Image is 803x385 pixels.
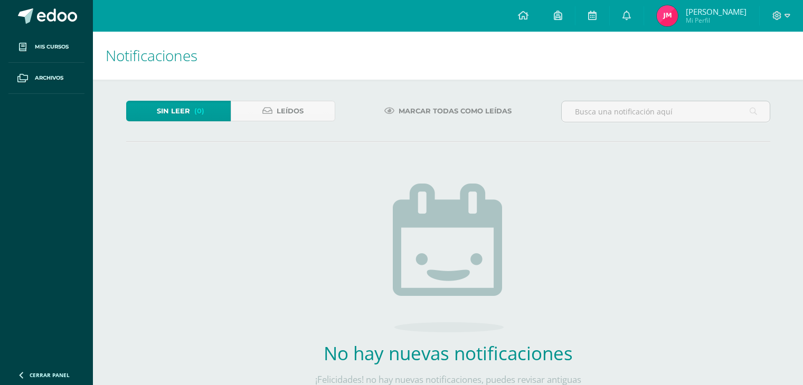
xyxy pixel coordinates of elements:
[371,101,525,121] a: Marcar todas como leídas
[8,63,84,94] a: Archivos
[277,101,304,121] span: Leídos
[562,101,770,122] input: Busca una notificación aquí
[194,101,204,121] span: (0)
[399,101,512,121] span: Marcar todas como leídas
[686,16,747,25] span: Mi Perfil
[106,45,197,65] span: Notificaciones
[292,341,604,365] h2: No hay nuevas notificaciones
[8,32,84,63] a: Mis cursos
[126,101,231,121] a: Sin leer(0)
[686,6,747,17] span: [PERSON_NAME]
[393,184,504,332] img: no_activities.png
[657,5,678,26] img: 6858e211fb986c9fe9688e4a84769b91.png
[157,101,190,121] span: Sin leer
[30,371,70,379] span: Cerrar panel
[231,101,335,121] a: Leídos
[35,74,63,82] span: Archivos
[35,43,69,51] span: Mis cursos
